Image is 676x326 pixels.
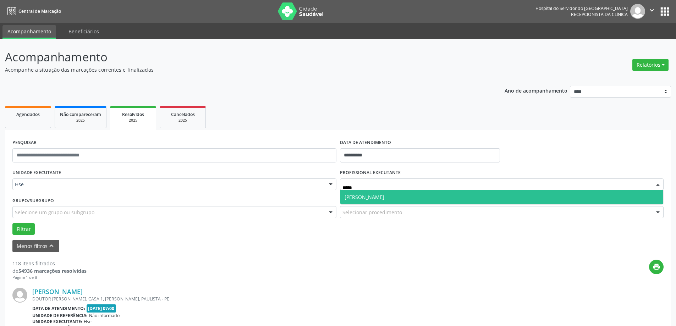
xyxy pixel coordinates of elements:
label: PESQUISAR [12,137,37,148]
span: Hse [84,319,92,325]
span: Não informado [89,313,120,319]
a: Acompanhamento [2,25,56,39]
span: [DATE] 07:00 [87,304,116,313]
div: 118 itens filtrados [12,260,87,267]
div: Hospital do Servidor do [GEOGRAPHIC_DATA] [535,5,628,11]
span: Selecione um grupo ou subgrupo [15,209,94,216]
span: Não compareceram [60,111,101,117]
span: Hse [15,181,322,188]
label: UNIDADE EXECUTANTE [12,167,61,178]
label: Grupo/Subgrupo [12,195,54,206]
i:  [648,6,656,14]
div: 2025 [60,118,101,123]
span: Cancelados [171,111,195,117]
b: Unidade de referência: [32,313,88,319]
label: PROFISSIONAL EXECUTANTE [340,167,401,178]
b: Data de atendimento: [32,305,85,311]
span: Selecionar procedimento [342,209,402,216]
div: Página 1 de 8 [12,275,87,281]
div: 2025 [115,118,151,123]
button: Relatórios [632,59,669,71]
div: de [12,267,87,275]
span: Recepcionista da clínica [571,11,628,17]
a: Beneficiários [64,25,104,38]
button: Filtrar [12,223,35,235]
a: [PERSON_NAME] [32,288,83,295]
span: Central de Marcação [18,8,61,14]
p: Acompanhamento [5,48,471,66]
i: print [653,263,660,271]
p: Acompanhe a situação das marcações correntes e finalizadas [5,66,471,73]
button: apps [659,5,671,18]
div: 2025 [165,118,200,123]
button: print [649,260,664,274]
span: [PERSON_NAME] [345,194,384,200]
img: img [630,4,645,19]
span: Resolvidos [122,111,144,117]
button: Menos filtroskeyboard_arrow_up [12,240,59,252]
img: img [12,288,27,303]
a: Central de Marcação [5,5,61,17]
i: keyboard_arrow_up [48,242,55,250]
strong: 54936 marcações resolvidas [18,267,87,274]
div: DOUTOR [PERSON_NAME], CASA 1, [PERSON_NAME], PAULISTA - PE [32,296,664,302]
button:  [645,4,659,19]
label: DATA DE ATENDIMENTO [340,137,391,148]
b: Unidade executante: [32,319,82,325]
p: Ano de acompanhamento [505,86,567,95]
span: Agendados [16,111,40,117]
